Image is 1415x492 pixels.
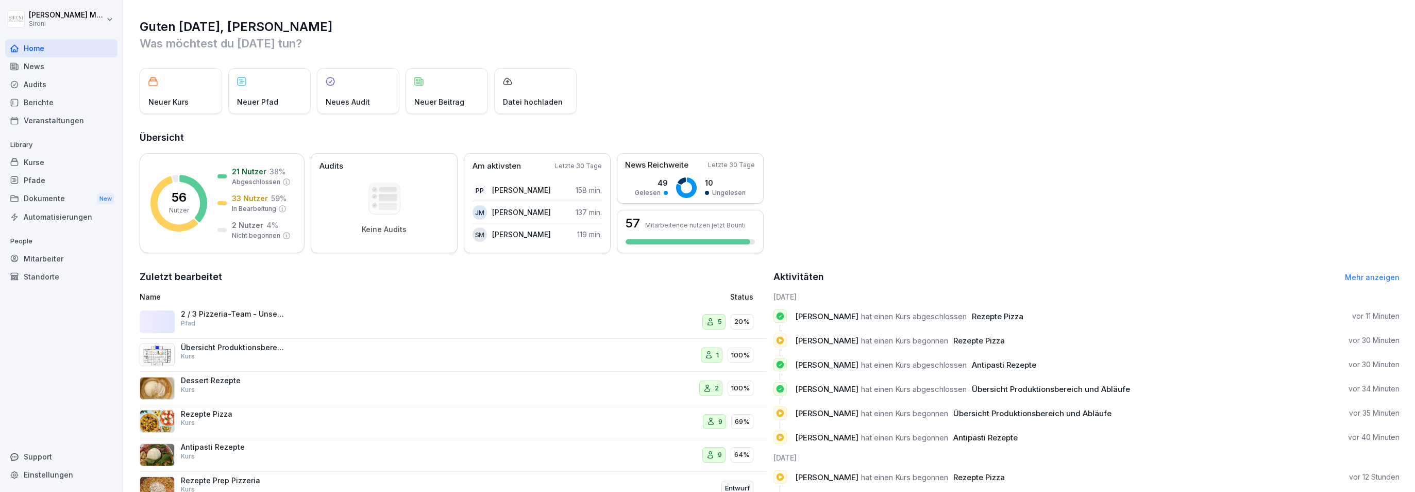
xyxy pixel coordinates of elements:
h1: Guten [DATE], [PERSON_NAME] [140,19,1400,35]
p: Neuer Kurs [148,96,189,107]
p: Neuer Pfad [237,96,278,107]
p: vor 35 Minuten [1349,408,1400,418]
p: Kurs [181,418,195,428]
a: Audits [5,75,117,93]
a: Einstellungen [5,466,117,484]
p: 21 Nutzer [232,166,266,177]
p: vor 40 Minuten [1348,432,1400,442]
div: Support [5,448,117,466]
p: 59 % [271,193,287,204]
p: 10 [705,177,746,188]
span: Rezepte Pizza [953,336,1005,346]
p: Datei hochladen [503,96,563,107]
p: Kurs [181,352,195,361]
p: Rezepte Prep Pizzeria [181,476,284,485]
p: 69% [735,417,750,427]
p: Letzte 30 Tage [555,161,602,171]
span: [PERSON_NAME] [795,408,858,418]
p: Kurs [181,452,195,461]
p: Übersicht Produktionsbereich und Abläufe [181,343,284,352]
h6: [DATE] [773,291,1400,302]
span: Rezepte Pizza [953,472,1005,482]
a: Übersicht Produktionsbereich und AbläufeKurs1100% [140,339,766,372]
span: [PERSON_NAME] [795,360,858,370]
h6: [DATE] [773,452,1400,463]
a: Pfade [5,171,117,189]
a: Kurse [5,153,117,171]
p: Kurs [181,385,195,395]
span: hat einen Kurs begonnen [861,472,948,482]
div: Dokumente [5,189,117,208]
span: [PERSON_NAME] [795,472,858,482]
p: Was möchtest du [DATE] tun? [140,35,1400,52]
div: PP [473,183,487,198]
img: fr9tmtynacnbc68n3kf2tpkd.png [140,377,175,400]
a: Rezepte PizzaKurs969% [140,405,766,439]
p: 2 Nutzer [232,220,263,231]
p: vor 12 Stunden [1349,472,1400,482]
p: Sironi [29,20,104,27]
p: vor 34 Minuten [1349,384,1400,394]
h2: Übersicht [140,130,1400,145]
p: Mitarbeitende nutzen jetzt Bounti [645,221,746,229]
span: hat einen Kurs begonnen [861,433,948,442]
p: 100% [731,350,750,360]
a: Mehr anzeigen [1345,273,1400,282]
p: Pfad [181,319,195,328]
p: [PERSON_NAME] [492,229,551,240]
p: Neues Audit [326,96,370,107]
p: Gelesen [635,188,661,198]
a: Antipasti RezepteKurs964% [140,438,766,472]
p: 56 [172,191,187,204]
a: Berichte [5,93,117,111]
div: Standorte [5,268,117,286]
h3: 57 [626,217,640,229]
img: pak3lu93rb7wwt42kbfr1gbm.png [140,444,175,466]
p: 9 [718,417,722,427]
p: News Reichweite [625,159,688,171]
a: Veranstaltungen [5,111,117,129]
p: 2 / 3 Pizzeria-Team - Unsere Produkte [181,309,284,319]
p: 64% [734,450,750,460]
p: Abgeschlossen [232,177,280,187]
p: Antipasti Rezepte [181,442,284,452]
p: 9 [718,450,722,460]
p: 119 min. [577,229,602,240]
div: New [97,193,114,205]
p: Name [140,291,541,302]
span: Rezepte Pizza [972,311,1023,321]
p: vor 11 Minuten [1352,311,1400,321]
img: tz25f0fmpb70tuguuhxz5i1d.png [140,410,175,433]
p: Am aktivsten [473,160,521,172]
a: Home [5,39,117,57]
span: Übersicht Produktionsbereich und Abläufe [953,408,1111,418]
p: 2 [715,383,719,393]
p: Neuer Beitrag [414,96,464,107]
span: hat einen Kurs abgeschlossen [861,384,967,394]
p: [PERSON_NAME] [492,207,551,218]
span: hat einen Kurs begonnen [861,336,948,346]
a: 2 / 3 Pizzeria-Team - Unsere ProduktePfad520% [140,305,766,339]
span: [PERSON_NAME] [795,433,858,442]
p: Keine Audits [362,225,407,234]
h2: Zuletzt bearbeitet [140,270,766,284]
div: Mitarbeiter [5,250,117,268]
a: Automatisierungen [5,208,117,226]
img: yywuv9ckt9ax3nq56adns8w7.png [140,343,175,366]
div: News [5,57,117,75]
p: Nicht begonnen [232,231,280,240]
h2: Aktivitäten [773,270,824,284]
span: Antipasti Rezepte [972,360,1036,370]
p: 38 % [269,166,285,177]
p: 49 [635,177,668,188]
span: [PERSON_NAME] [795,336,858,346]
span: hat einen Kurs abgeschlossen [861,360,967,370]
p: 158 min. [576,185,602,195]
p: Letzte 30 Tage [708,160,755,170]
